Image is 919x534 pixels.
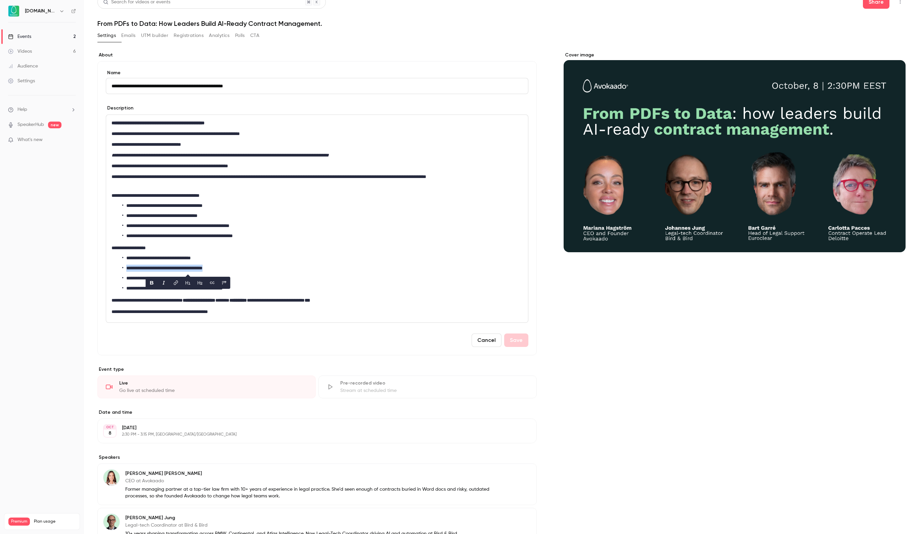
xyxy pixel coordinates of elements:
span: What's new [17,136,43,143]
img: Avokaado.io [8,6,19,16]
div: Go live at scheduled time [119,387,307,394]
label: Speakers [97,454,537,461]
button: blockquote [219,277,230,288]
p: 8 [108,430,112,437]
button: bold [146,277,157,288]
span: Help [17,106,27,113]
button: Analytics [209,30,230,41]
p: Former managing partner at a top-tier law firm with 10+ years of experience in legal practice. Sh... [125,486,493,499]
div: Settings [8,78,35,84]
label: Date and time [97,409,537,416]
label: Description [106,105,133,112]
button: Settings [97,30,116,41]
button: Cancel [472,333,501,347]
button: Emails [121,30,135,41]
button: UTM builder [141,30,168,41]
div: Videos [8,48,32,55]
span: Plan usage [34,519,76,524]
section: description [106,115,528,323]
img: Mariana Hagström [103,470,120,486]
div: Audience [8,63,38,70]
p: CEO at Avokaado [125,478,493,484]
div: Pre-recorded video [340,380,528,387]
div: Pre-recorded videoStream at scheduled time [318,375,537,398]
button: Registrations [174,30,204,41]
span: new [48,122,61,128]
div: OCT [104,425,116,430]
div: Live [119,380,307,387]
p: 2:30 PM - 3:15 PM, [GEOGRAPHIC_DATA]/[GEOGRAPHIC_DATA] [122,432,501,437]
p: Legal-tech Coordinator at Bird & Bird [125,522,458,529]
h1: From PDFs to Data: How Leaders Build AI-Ready Contract Management. [97,19,906,28]
div: Events [8,33,31,40]
div: LiveGo live at scheduled time [97,375,316,398]
h6: [DOMAIN_NAME] [25,8,56,14]
p: [PERSON_NAME] [PERSON_NAME] [125,470,493,477]
p: [DATE] [122,425,501,431]
div: Mariana Hagström[PERSON_NAME] [PERSON_NAME]CEO at AvokaadoFormer managing partner at a top-tier l... [97,463,537,505]
button: Polls [235,30,245,41]
div: editor [106,115,528,322]
label: Name [106,70,528,76]
span: Premium [8,518,30,526]
a: SpeakerHub [17,121,44,128]
button: link [171,277,181,288]
section: Cover image [564,52,906,252]
label: About [97,52,537,58]
img: Johannes Jung [103,514,120,530]
p: [PERSON_NAME] Jung [125,515,458,521]
p: Event type [97,366,537,373]
div: Stream at scheduled time [340,387,528,394]
button: italic [159,277,169,288]
label: Cover image [564,52,906,58]
li: help-dropdown-opener [8,106,76,113]
button: CTA [250,30,259,41]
